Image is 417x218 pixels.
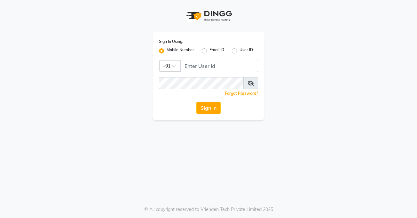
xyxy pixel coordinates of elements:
[167,47,194,55] label: Mobile Number
[209,47,224,55] label: Email ID
[240,47,253,55] label: User ID
[196,102,221,114] button: Sign In
[225,91,258,96] a: Forgot Password?
[159,77,244,89] input: Username
[159,39,183,44] label: Sign In Using:
[183,6,234,25] img: logo1.svg
[180,60,258,72] input: Username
